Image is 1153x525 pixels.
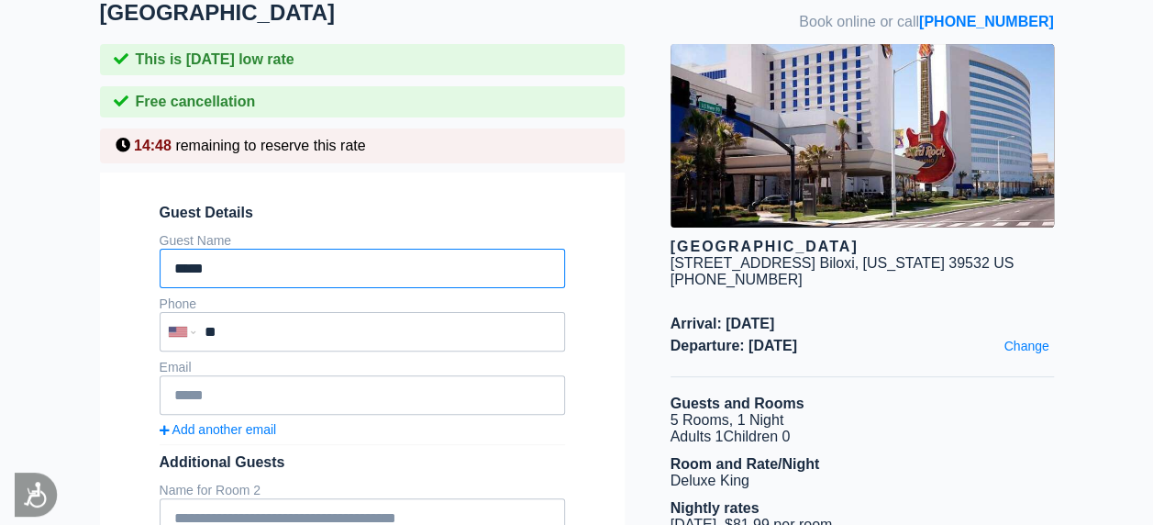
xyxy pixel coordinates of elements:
[671,316,1054,332] span: Arrival: [DATE]
[100,86,625,117] div: Free cancellation
[161,314,200,350] div: United States: +1
[671,338,1054,354] span: Departure: [DATE]
[671,272,1054,288] div: [PHONE_NUMBER]
[671,239,1054,255] div: [GEOGRAPHIC_DATA]
[671,44,1054,228] img: hotel image
[799,14,1053,30] span: Book online or call
[819,255,859,271] span: Biloxi,
[160,360,192,374] label: Email
[175,138,365,153] span: remaining to reserve this rate
[723,429,790,444] span: Children 0
[160,454,565,471] div: Additional Guests
[160,205,565,221] span: Guest Details
[160,483,261,497] label: Name for Room 2
[160,422,565,437] a: Add another email
[919,14,1054,29] a: [PHONE_NUMBER]
[671,255,815,272] div: [STREET_ADDRESS]
[160,296,196,311] label: Phone
[671,429,1054,445] li: Adults 1
[993,255,1014,271] span: US
[671,500,759,516] b: Nightly rates
[671,412,1054,429] li: 5 Rooms, 1 Night
[160,233,232,248] label: Guest Name
[999,334,1053,358] a: Change
[671,396,804,411] b: Guests and Rooms
[100,44,625,75] div: This is [DATE] low rate
[948,255,990,271] span: 39532
[134,138,172,153] span: 14:48
[862,255,944,271] span: [US_STATE]
[671,456,820,472] b: Room and Rate/Night
[671,473,1054,489] li: Deluxe King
